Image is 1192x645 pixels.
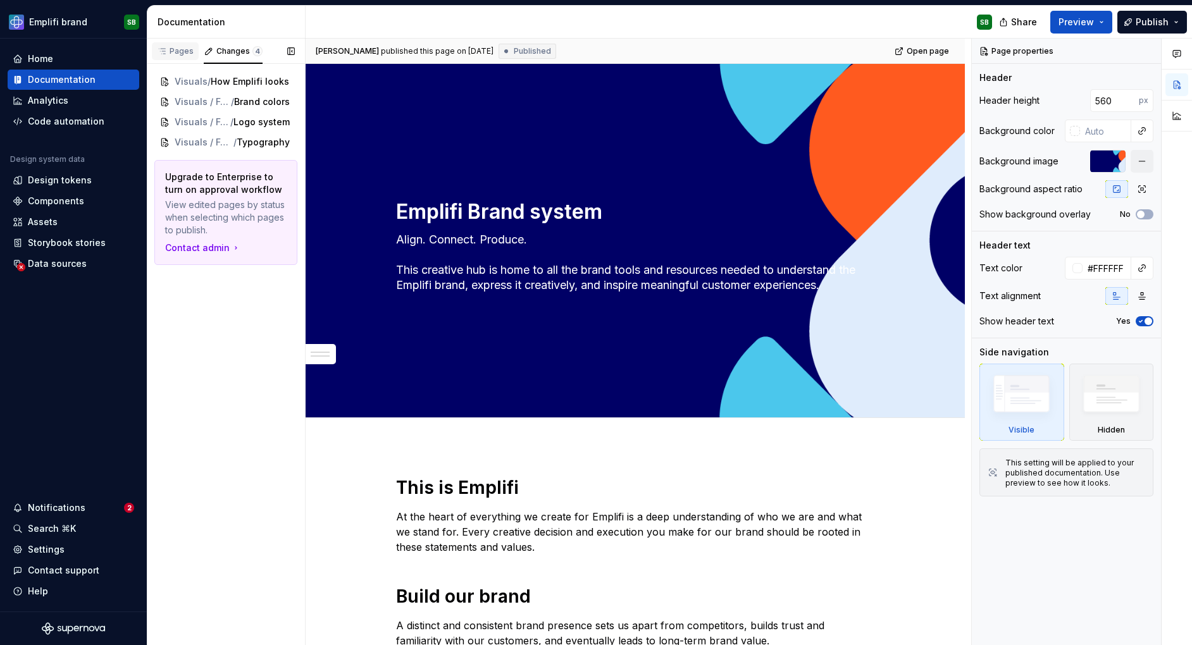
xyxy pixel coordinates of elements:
[234,95,290,108] span: Brand colors
[8,581,139,601] button: Help
[127,17,136,27] div: SB
[154,92,297,112] a: Visuals / Foundation/Brand colors
[1050,11,1112,34] button: Preview
[1090,89,1139,112] input: Auto
[9,15,24,30] img: 1ea0bd9b-656a-4045-8d3b-f5d01442cdbd.png
[175,116,230,128] span: Visuals / Foundation
[1098,425,1125,435] div: Hidden
[1005,458,1145,488] div: This setting will be applied to your published documentation. Use preview to see how it looks.
[1069,364,1154,441] div: Hidden
[993,11,1045,34] button: Share
[175,75,208,88] span: Visuals
[381,46,494,56] div: published this page on [DATE]
[1011,16,1037,28] span: Share
[175,95,231,108] span: Visuals / Foundation
[230,116,233,128] span: /
[28,564,99,577] div: Contact support
[396,509,874,555] p: At the heart of everything we create for Emplifi is a deep understanding of who we are and what w...
[208,75,211,88] span: /
[979,125,1055,137] div: Background color
[1080,120,1131,142] input: Auto
[216,46,263,56] div: Changes
[8,90,139,111] a: Analytics
[252,46,263,56] span: 4
[8,111,139,132] a: Code automation
[1136,16,1169,28] span: Publish
[394,197,872,227] textarea: Emplifi Brand system
[165,199,287,236] p: View edited pages by status when selecting which pages to publish.
[979,239,1031,252] div: Header text
[979,315,1054,328] div: Show header text
[233,116,290,128] span: Logo system
[396,585,874,608] h1: Build our brand
[1083,257,1131,279] input: Auto
[979,208,1091,221] div: Show background overlay
[394,230,872,295] textarea: Align. Connect. Produce. This creative hub is home to all the brand tools and resources needed to...
[28,52,53,65] div: Home
[165,171,287,196] p: Upgrade to Enterprise to turn on approval workflow
[8,519,139,539] button: Search ⌘K
[28,115,104,128] div: Code automation
[979,155,1059,168] div: Background image
[28,257,87,270] div: Data sources
[979,290,1041,302] div: Text alignment
[8,212,139,232] a: Assets
[233,136,237,149] span: /
[8,498,139,518] button: Notifications2
[979,94,1040,107] div: Header height
[1139,95,1148,106] p: px
[28,195,84,207] div: Components
[1117,11,1187,34] button: Publish
[979,262,1022,274] div: Text color
[154,112,297,132] a: Visuals / Foundation/Logo system
[979,183,1083,195] div: Background aspect ratio
[1009,425,1034,435] div: Visible
[979,71,1012,84] div: Header
[28,501,85,514] div: Notifications
[28,585,48,598] div: Help
[396,477,519,498] strong: This is Emplifi
[979,364,1064,441] div: Visible
[8,233,139,253] a: Storybook stories
[907,46,949,56] span: Open page
[237,136,290,149] span: Typography
[29,16,87,28] div: Emplifi brand
[1116,316,1131,326] label: Yes
[28,216,58,228] div: Assets
[158,16,300,28] div: Documentation
[8,49,139,69] a: Home
[28,174,92,187] div: Design tokens
[3,8,144,35] button: Emplifi brandSB
[8,170,139,190] a: Design tokens
[211,75,289,88] span: How Emplifi looks
[8,560,139,580] button: Contact support
[8,191,139,211] a: Components
[1120,209,1131,219] label: No
[28,522,76,535] div: Search ⌘K
[8,70,139,90] a: Documentation
[154,71,297,92] a: Visuals/How Emplifi looks
[514,46,551,56] span: Published
[165,242,241,254] a: Contact admin
[28,73,96,86] div: Documentation
[891,42,955,60] a: Open page
[28,236,106,249] div: Storybook stories
[10,154,85,164] div: Design system data
[316,46,379,56] span: [PERSON_NAME]
[231,95,234,108] span: /
[28,543,65,556] div: Settings
[157,46,194,56] div: Pages
[124,503,134,513] span: 2
[28,94,68,107] div: Analytics
[1059,16,1094,28] span: Preview
[42,622,105,635] svg: Supernova Logo
[175,136,233,149] span: Visuals / Foundation
[8,539,139,560] a: Settings
[154,132,297,152] a: Visuals / Foundation/Typography
[8,254,139,274] a: Data sources
[980,17,989,27] div: SB
[979,346,1049,359] div: Side navigation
